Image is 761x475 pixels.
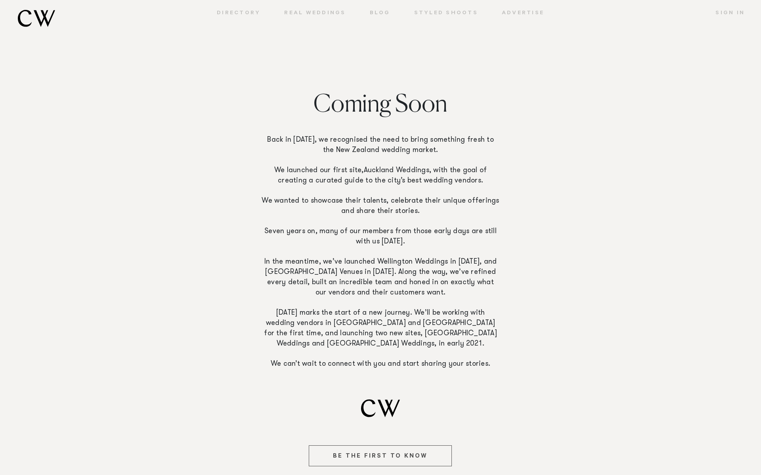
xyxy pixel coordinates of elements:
[262,135,499,156] p: Back in [DATE], we recognised the need to bring something fresh to the New Zealand wedding market.
[205,10,272,17] a: Directory
[364,167,429,174] a: Auckland Weddings
[309,445,452,466] button: Be The First To Know
[272,10,358,17] a: Real Weddings
[262,196,499,217] p: We wanted to showcase their talents, celebrate their unique offerings and share their stories.
[262,165,499,186] p: We launched our first site, , with the goal of creating a curated guide to the city’s best weddin...
[402,10,490,17] a: Styled Shoots
[18,94,743,135] h2: Coming Soon
[358,10,402,17] a: Blog
[704,10,745,17] a: Sign In
[262,226,499,247] p: Seven years on, many of our members from those early days are still with us [DATE].
[262,257,499,298] p: In the meantime, we’ve launched Wellington Weddings in [DATE], and [GEOGRAPHIC_DATA] Venues in [D...
[490,10,556,17] a: Advertise
[262,308,499,349] p: [DATE] marks the start of a new journey. We’ll be working with wedding vendors in [GEOGRAPHIC_DAT...
[262,359,499,369] p: We can’t wait to connect with you and start sharing your stories.
[18,10,55,27] img: monogram.svg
